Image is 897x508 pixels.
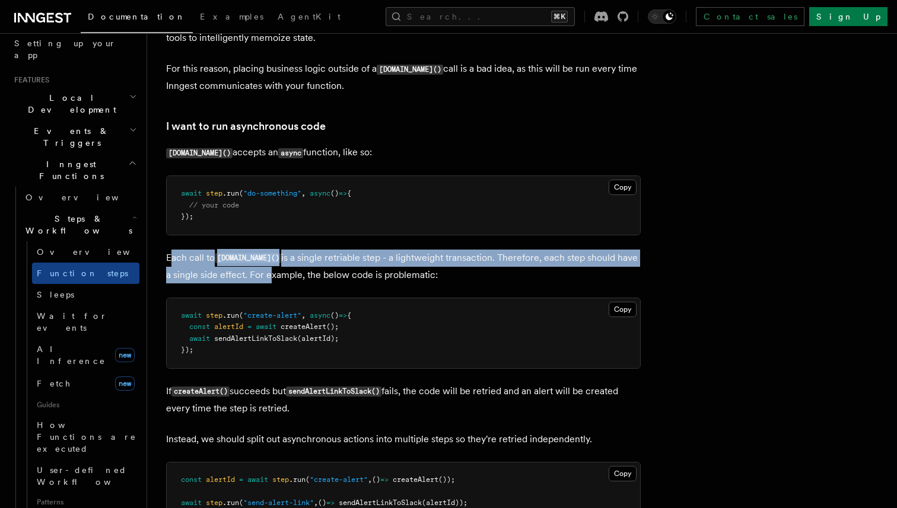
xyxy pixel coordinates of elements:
button: Copy [609,302,637,317]
code: [DOMAIN_NAME]() [377,65,443,75]
a: Examples [193,4,271,32]
span: }); [181,212,193,221]
p: Each call to is a single retriable step - a lightweight transaction. Therefore, each step should ... [166,250,641,283]
code: async [278,148,303,158]
span: => [380,475,389,484]
span: => [326,499,335,507]
a: Wait for events [32,305,139,338]
a: AI Inferencenew [32,338,139,372]
span: "create-alert" [310,475,368,484]
span: { [347,189,351,197]
a: Contact sales [696,7,804,26]
p: accepts an function, like so: [166,144,641,161]
span: Examples [200,12,263,21]
span: async [310,189,330,197]
span: sendAlertLinkToSlack [339,499,422,507]
span: { [347,311,351,320]
span: Wait for events [37,311,107,333]
span: , [301,189,306,197]
code: [DOMAIN_NAME]() [166,148,233,158]
a: User-defined Workflows [32,459,139,493]
span: await [256,322,276,331]
a: Sleeps [32,284,139,305]
span: ( [239,499,243,507]
span: step [206,311,222,320]
button: Copy [609,180,637,195]
span: step [206,499,222,507]
button: Steps & Workflows [21,208,139,241]
span: }); [181,346,193,354]
span: step [272,475,289,484]
span: Fetch [37,379,71,388]
span: ( [239,311,243,320]
span: () [372,475,380,484]
span: .run [289,475,306,484]
p: Instead, we should split out asynchronous actions into multiple steps so they're retried independ... [166,431,641,448]
a: I want to run asynchronous code [166,118,326,135]
a: Setting up your app [9,33,139,66]
span: await [181,189,202,197]
span: const [189,322,210,331]
button: Events & Triggers [9,120,139,154]
span: async [310,311,330,320]
span: "do-something" [243,189,301,197]
span: new [115,348,135,362]
span: () [318,499,326,507]
span: ( [239,189,243,197]
span: alertId [214,322,243,331]
a: Function steps [32,263,139,284]
span: => [339,311,347,320]
button: Inngest Functions [9,154,139,187]
span: alertId [206,475,235,484]
code: createAlert() [171,386,230,397]
span: , [314,499,318,507]
span: How Functions are executed [37,420,136,453]
span: await [181,499,202,507]
span: // your code [189,201,239,209]
a: Overview [21,187,139,208]
a: Fetchnew [32,372,139,395]
span: "send-alert-link" [243,499,314,507]
span: "create-alert" [243,311,301,320]
button: Local Development [9,87,139,120]
span: new [115,376,135,391]
span: AgentKit [278,12,341,21]
span: = [239,475,243,484]
span: (alertId); [297,334,339,343]
span: (); [326,322,339,331]
a: Documentation [81,4,193,33]
span: Sleeps [37,290,74,299]
span: sendAlertLinkToSlack [214,334,297,343]
span: => [339,189,347,197]
span: await [189,334,210,343]
code: [DOMAIN_NAME]() [215,253,281,263]
span: Features [9,75,49,85]
button: Copy [609,466,637,481]
button: Search...⌘K [386,7,575,26]
code: sendAlertLinkToSlack() [286,386,381,397]
span: Inngest Functions [9,158,128,182]
span: Overview [37,247,159,257]
span: User-defined Workflows [37,465,144,487]
span: , [368,475,372,484]
span: await [247,475,268,484]
span: AI Inference [37,344,106,366]
p: For this reason, placing business logic outside of a call is a bad idea, as this will be run ever... [166,60,641,94]
a: Sign Up [809,7,888,26]
span: Documentation [88,12,186,21]
span: = [247,322,252,331]
span: , [301,311,306,320]
a: How Functions are executed [32,414,139,459]
span: await [181,311,202,320]
span: step [206,189,222,197]
span: Steps & Workflows [21,213,132,237]
span: const [181,475,202,484]
span: .run [222,499,239,507]
span: Events & Triggers [9,125,129,149]
span: Function steps [37,269,128,278]
kbd: ⌘K [551,11,568,23]
p: If succeeds but fails, the code will be retried and an alert will be created every time the step ... [166,383,641,417]
span: ()); [438,475,455,484]
span: Local Development [9,92,129,116]
span: (alertId)); [422,499,467,507]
